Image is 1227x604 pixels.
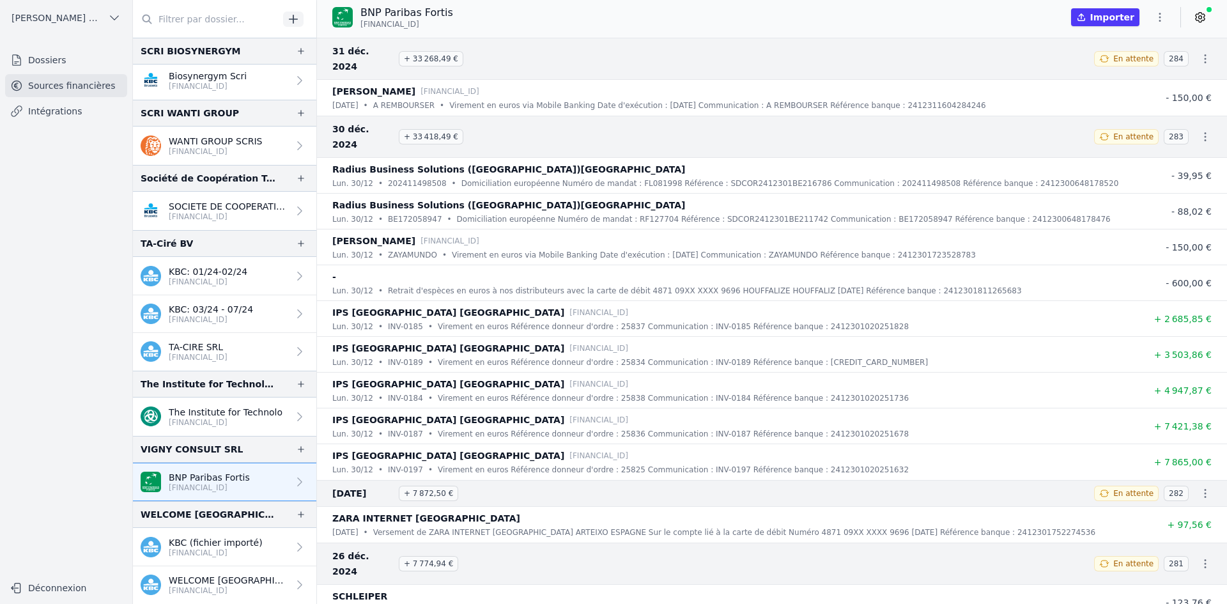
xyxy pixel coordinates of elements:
[360,5,453,20] p: BNP Paribas Fortis
[133,398,316,436] a: The Institute for Technolo [FINANCIAL_ID]
[169,585,288,596] p: [FINANCIAL_ID]
[1166,93,1212,103] span: - 150,00 €
[169,471,250,484] p: BNP Paribas Fortis
[388,428,423,440] p: INV-0187
[1154,385,1212,396] span: + 4 947,87 €
[5,49,127,72] a: Dossiers
[332,121,394,152] span: 30 déc. 2024
[141,472,161,492] img: BNP_BE_BUSINESS_GEBABEBB.png
[569,449,628,462] p: [FINANCIAL_ID]
[141,407,161,427] img: triodosbank.png
[141,171,275,186] div: Société de Coopération Technique SPRL
[169,406,282,419] p: The Institute for Technolo
[332,511,520,526] p: ZARA INTERNET [GEOGRAPHIC_DATA]
[169,483,250,493] p: [FINANCIAL_ID]
[399,486,458,501] span: + 7 872,50 €
[141,341,161,362] img: kbc.png
[332,341,564,356] p: IPS [GEOGRAPHIC_DATA] [GEOGRAPHIC_DATA]
[169,146,262,157] p: [FINANCIAL_ID]
[388,213,442,226] p: BE172058947
[1167,520,1212,530] span: + 97,56 €
[461,177,1119,190] p: Domiciliation européenne Numéro de mandat : FL081998 Référence : SDCOR2412301BE216786 Communicati...
[378,392,383,405] div: •
[169,417,282,428] p: [FINANCIAL_ID]
[428,428,433,440] div: •
[569,414,628,426] p: [FINANCIAL_ID]
[169,212,288,222] p: [FINANCIAL_ID]
[373,526,1095,539] p: Versement de ZARA INTERNET [GEOGRAPHIC_DATA] ARTEIXO ESPAGNE Sur le compte lié à la carte de débi...
[332,412,564,428] p: IPS [GEOGRAPHIC_DATA] [GEOGRAPHIC_DATA]
[388,463,423,476] p: INV-0197
[428,392,433,405] div: •
[141,105,239,121] div: SCRI WANTI GROUP
[332,448,564,463] p: IPS [GEOGRAPHIC_DATA] [GEOGRAPHIC_DATA]
[438,463,909,476] p: Virement en euros Référence donneur d'ordre : 25825 Communication : INV-0197 Référence banque : 2...
[388,284,1022,297] p: Retrait d'espèces en euros à nos distributeurs avec la carte de débit 4871 09XX XXXX 9696 HOUFFAL...
[364,99,368,112] div: •
[399,51,463,66] span: + 33 268,49 €
[141,442,243,457] div: VIGNY CONSULT SRL
[438,356,928,369] p: Virement en euros Référence donneur d'ordre : 25834 Communication : INV-0189 Référence banque : [...
[1113,54,1154,64] span: En attente
[141,43,241,59] div: SCRI BIOSYNERGYM
[332,392,373,405] p: lun. 30/12
[388,177,447,190] p: 202411498508
[332,7,353,27] img: BNP_BE_BUSINESS_GEBABEBB.png
[569,306,628,319] p: [FINANCIAL_ID]
[169,314,253,325] p: [FINANCIAL_ID]
[141,304,161,324] img: kbc.png
[399,129,463,144] span: + 33 418,49 €
[169,548,263,558] p: [FINANCIAL_ID]
[440,99,444,112] div: •
[378,284,383,297] div: •
[399,556,458,571] span: + 7 774,94 €
[378,320,383,333] div: •
[332,305,564,320] p: IPS [GEOGRAPHIC_DATA] [GEOGRAPHIC_DATA]
[1113,488,1154,499] span: En attente
[457,213,1111,226] p: Domiciliation européenne Numéro de mandat : RF127704 Référence : SDCOR2412301BE211742 Communicati...
[438,428,909,440] p: Virement en euros Référence donneur d'ordre : 25836 Communication : INV-0187 Référence banque : 2...
[133,528,316,566] a: KBC (fichier importé) [FINANCIAL_ID]
[438,320,909,333] p: Virement en euros Référence donneur d'ordre : 25837 Communication : INV-0185 Référence banque : 2...
[332,197,686,213] p: Radius Business Solutions ([GEOGRAPHIC_DATA])[GEOGRAPHIC_DATA]
[364,526,368,539] div: •
[332,99,359,112] p: [DATE]
[1154,457,1212,467] span: + 7 865,00 €
[428,320,433,333] div: •
[388,356,423,369] p: INV-0189
[169,135,262,148] p: WANTI GROUP SCRIS
[133,61,316,100] a: Biosynergym Scri [FINANCIAL_ID]
[1171,171,1212,181] span: - 39,95 €
[332,269,336,284] p: -
[332,43,394,74] span: 31 déc. 2024
[332,548,394,579] span: 26 déc. 2024
[169,265,247,278] p: KBC: 01/24-02/24
[133,192,316,230] a: SOCIETE DE COOPERATION TECHNIQUE SR [FINANCIAL_ID]
[12,12,103,24] span: [PERSON_NAME] ET PARTNERS SRL
[332,284,373,297] p: lun. 30/12
[5,100,127,123] a: Intégrations
[1113,559,1154,569] span: En attente
[141,537,161,557] img: kbc.png
[332,233,415,249] p: [PERSON_NAME]
[1154,350,1212,360] span: + 3 503,86 €
[332,84,415,99] p: [PERSON_NAME]
[141,575,161,595] img: kbc.png
[1071,8,1139,26] button: Importer
[133,295,316,333] a: KBC: 03/24 - 07/24 [FINANCIAL_ID]
[332,177,373,190] p: lun. 30/12
[1154,314,1212,324] span: + 2 685,85 €
[133,127,316,165] a: WANTI GROUP SCRIS [FINANCIAL_ID]
[442,249,447,261] div: •
[452,249,976,261] p: Virement en euros via Mobile Banking Date d'exécution : [DATE] Communication : ZAYAMUNDO Référenc...
[378,177,383,190] div: •
[141,266,161,286] img: kbc.png
[169,352,228,362] p: [FINANCIAL_ID]
[332,486,394,501] span: [DATE]
[452,177,456,190] div: •
[388,249,437,261] p: ZAYAMUNDO
[133,463,316,501] a: BNP Paribas Fortis [FINANCIAL_ID]
[141,70,161,91] img: KBC_BRUSSELS_KREDBEBB.png
[133,566,316,604] a: WELCOME [GEOGRAPHIC_DATA] [GEOGRAPHIC_DATA] SRL [FINANCIAL_ID]
[332,213,373,226] p: lun. 30/12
